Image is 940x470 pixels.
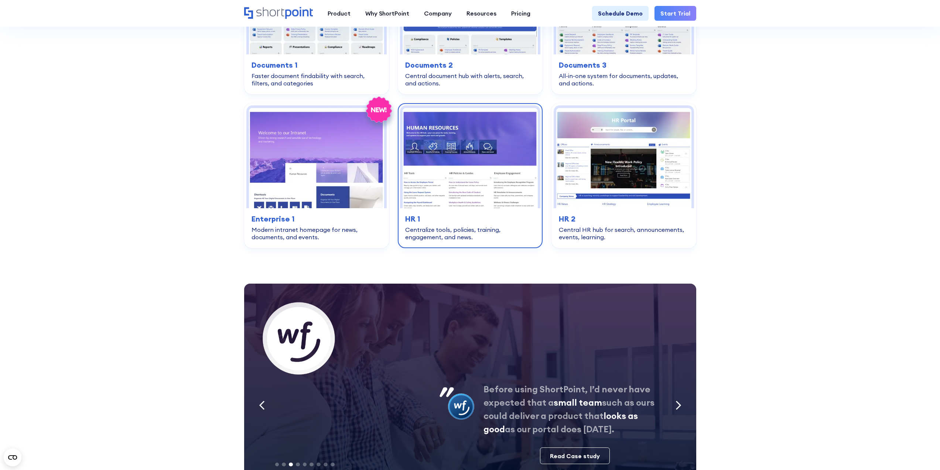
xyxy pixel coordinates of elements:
div: Central document hub with alerts, search, and actions. [405,72,535,87]
img: HR 1 – Human Resources Template: Centralize tools, policies, training, engagement, and news. [403,108,538,208]
div: Resources [466,9,496,18]
h3: HR 1 [405,213,535,224]
div: Product [328,9,351,18]
iframe: Chat Widget [903,435,940,470]
h3: HR 2 [559,213,689,224]
h3: Documents 1 [252,60,382,71]
div: Central HR hub for search, announcements, events, learning. [559,226,689,241]
strong: such as ours could deliver a product that [483,397,654,421]
strong: Before using ShortPoint, I’d never have expected that a [483,383,650,408]
a: Pricing [504,6,538,21]
a: Home [244,7,313,20]
div: Next slide [670,395,687,417]
h3: Enterprise 1 [252,213,382,224]
a: Product [320,6,358,21]
button: Open CMP widget [4,449,21,466]
a: Schedule Demo [592,6,649,21]
a: HR 1 – Human Resources Template: Centralize tools, policies, training, engagement, and news.HR 1C... [398,103,543,248]
strong: looks as good [483,410,638,435]
div: Faster document findability with search, filters, and categories [252,72,382,87]
a: Resources [459,6,504,21]
a: HR 2 - HR Intranet Portal: Central HR hub for search, announcements, events, learning.HR 2Central... [551,103,696,248]
div: Company [424,9,452,18]
a: Start Trial [654,6,696,21]
a: Why ShortPoint [358,6,417,21]
img: HR 2 - HR Intranet Portal: Central HR hub for search, announcements, events, learning. [556,108,691,208]
a: Read Case study [540,447,609,464]
div: Why ShortPoint [365,9,409,18]
div: Centralize tools, policies, training, engagement, and news. [405,226,535,241]
div: Pricing [511,9,530,18]
strong: as our portal does [DATE]. [505,423,614,435]
h3: Documents 2 [405,60,535,71]
div: All-in-one system for documents, updates, and actions. [559,72,689,87]
div: Read Case study [550,452,600,460]
a: Company [417,6,459,21]
h3: Documents 3 [559,60,689,71]
strong: small team [554,397,602,408]
img: Enterprise 1 – SharePoint Homepage Design: Modern intranet homepage for news, documents, and events. [249,108,384,208]
div: Modern intranet homepage for news, documents, and events. [252,226,382,241]
div: Previous slide [253,395,271,417]
a: Enterprise 1 – SharePoint Homepage Design: Modern intranet homepage for news, documents, and even... [244,103,389,248]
